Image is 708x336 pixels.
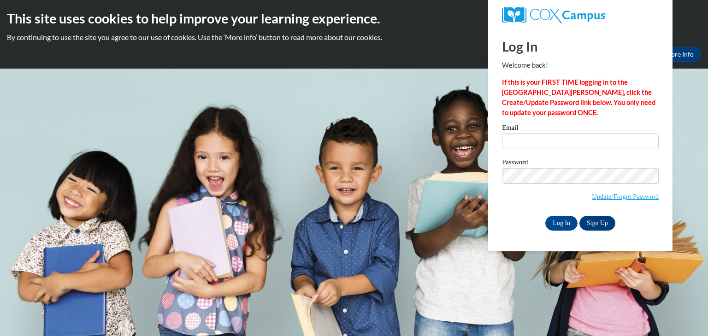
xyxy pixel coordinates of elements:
p: By continuing to use the site you agree to our use of cookies. Use the ‘More info’ button to read... [7,32,701,42]
strong: If this is your FIRST TIME logging in to the [GEOGRAPHIC_DATA][PERSON_NAME], click the Create/Upd... [502,78,655,116]
img: COX Campus [502,7,605,23]
label: Email [502,124,659,133]
label: Password [502,159,659,168]
input: Log In [545,216,578,231]
a: COX Campus [502,7,659,23]
h2: This site uses cookies to help improve your learning experience. [7,9,701,28]
h1: Log In [502,37,659,56]
a: Sign Up [579,216,615,231]
a: More Info [658,47,701,62]
p: Welcome back! [502,60,659,70]
a: Update/Forgot Password [592,193,659,200]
